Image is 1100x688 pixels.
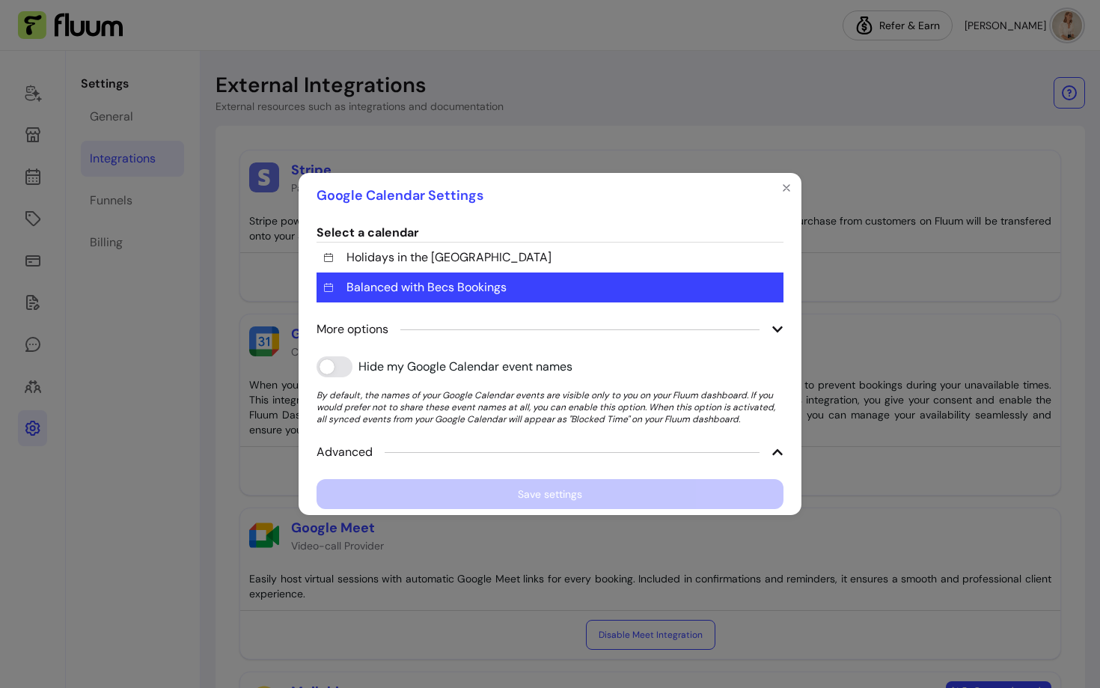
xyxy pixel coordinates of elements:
[346,278,507,296] span: Balanced with Becs Bookings
[317,443,373,461] span: Advanced
[317,224,783,242] p: Select a calendar
[317,356,574,377] input: Hide my Google Calendar event names
[317,389,783,425] p: By default, the names of your Google Calendar events are visible only to you on your Fluum dashbo...
[346,249,551,267] span: Holidays in the [GEOGRAPHIC_DATA]
[317,320,388,338] span: More options
[774,176,798,200] button: Close
[299,173,801,218] header: Google Calendar Settings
